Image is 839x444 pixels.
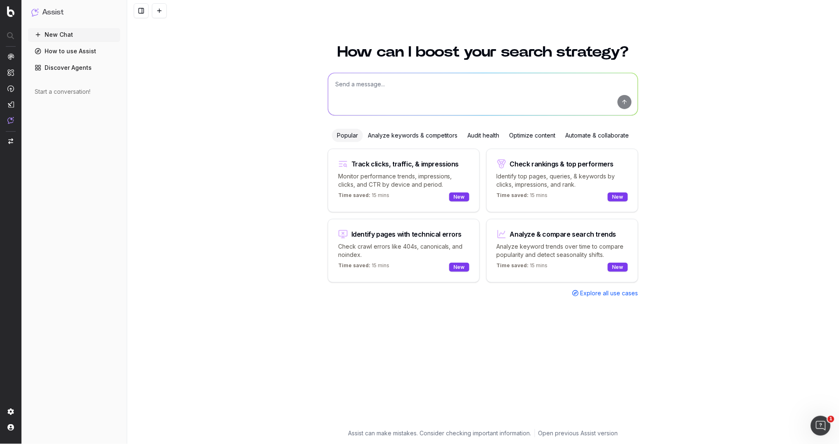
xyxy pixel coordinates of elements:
[7,6,14,17] img: Botify logo
[348,429,531,437] p: Assist can make mistakes. Consider checking important information.
[828,416,834,423] span: 1
[28,45,120,58] a: How to use Assist
[497,262,529,268] span: Time saved:
[338,192,389,202] p: 15 mins
[449,263,469,272] div: New
[338,192,370,198] span: Time saved:
[31,8,39,16] img: Assist
[7,69,14,76] img: Intelligence
[328,45,638,59] h1: How can I boost your search strategy?
[35,88,114,96] div: Start a conversation!
[351,161,459,167] div: Track clicks, traffic, & impressions
[351,231,462,237] div: Identify pages with technical errors
[497,192,548,202] p: 15 mins
[463,129,505,142] div: Audit health
[7,117,14,124] img: Assist
[28,28,120,41] button: New Chat
[42,7,64,18] h1: Assist
[332,129,363,142] div: Popular
[538,429,618,437] a: Open previous Assist version
[811,416,831,436] iframe: Intercom live chat
[449,192,469,202] div: New
[8,138,13,144] img: Switch project
[561,129,634,142] div: Automate & collaborate
[497,172,628,189] p: Identify top pages, queries, & keywords by clicks, impressions, and rank.
[497,192,529,198] span: Time saved:
[608,263,628,272] div: New
[510,231,616,237] div: Analyze & compare search trends
[7,424,14,431] img: My account
[338,262,370,268] span: Time saved:
[28,61,120,74] a: Discover Agents
[572,289,638,297] a: Explore all use cases
[581,289,638,297] span: Explore all use cases
[363,129,463,142] div: Analyze keywords & competitors
[7,53,14,60] img: Analytics
[505,129,561,142] div: Optimize content
[497,262,548,272] p: 15 mins
[510,161,614,167] div: Check rankings & top performers
[7,85,14,92] img: Activation
[338,262,389,272] p: 15 mins
[338,242,469,259] p: Check crawl errors like 404s, canonicals, and noindex.
[31,7,117,18] button: Assist
[338,172,469,189] p: Monitor performance trends, impressions, clicks, and CTR by device and period.
[7,408,14,415] img: Setting
[7,101,14,108] img: Studio
[608,192,628,202] div: New
[497,242,628,259] p: Analyze keyword trends over time to compare popularity and detect seasonality shifts.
